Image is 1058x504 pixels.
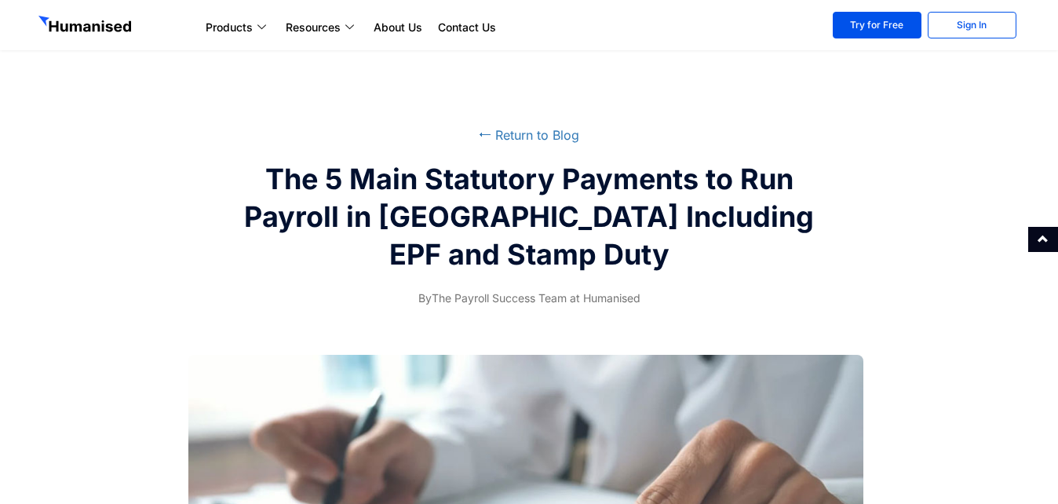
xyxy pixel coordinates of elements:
a: Resources [278,18,366,37]
h2: The 5 Main Statutory Payments to Run Payroll in [GEOGRAPHIC_DATA] Including EPF and Stamp Duty [235,160,823,273]
a: About Us [366,18,430,37]
span: The Payroll Success Team at Humanised [418,289,640,308]
a: Products [198,18,278,37]
img: GetHumanised Logo [38,16,134,36]
a: Try for Free [833,12,921,38]
a: Contact Us [430,18,504,37]
a: Sign In [928,12,1016,38]
span: By [418,291,432,305]
a: ⭠ Return to Blog [479,127,579,143]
